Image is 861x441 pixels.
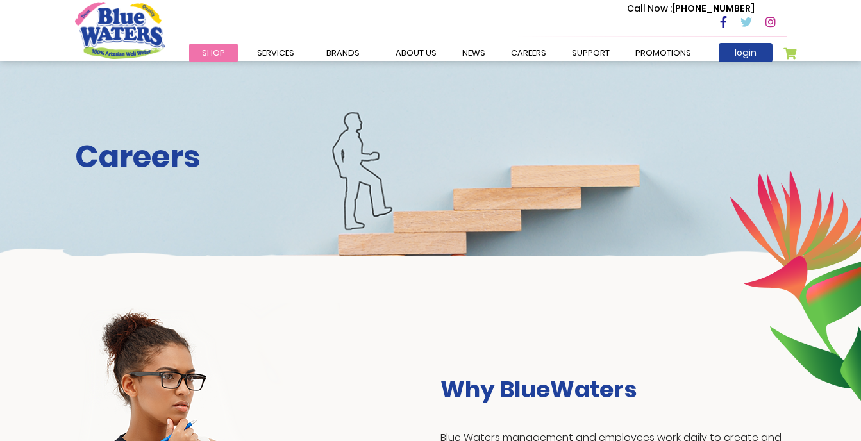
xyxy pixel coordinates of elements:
[326,47,360,59] span: Brands
[440,376,787,403] h3: Why BlueWaters
[730,169,861,401] img: career-intro-leaves.png
[623,44,704,62] a: Promotions
[257,47,294,59] span: Services
[627,2,672,15] span: Call Now :
[449,44,498,62] a: News
[202,47,225,59] span: Shop
[719,43,773,62] a: login
[75,2,165,58] a: store logo
[75,138,787,176] h2: Careers
[559,44,623,62] a: support
[627,2,755,15] p: [PHONE_NUMBER]
[383,44,449,62] a: about us
[498,44,559,62] a: careers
